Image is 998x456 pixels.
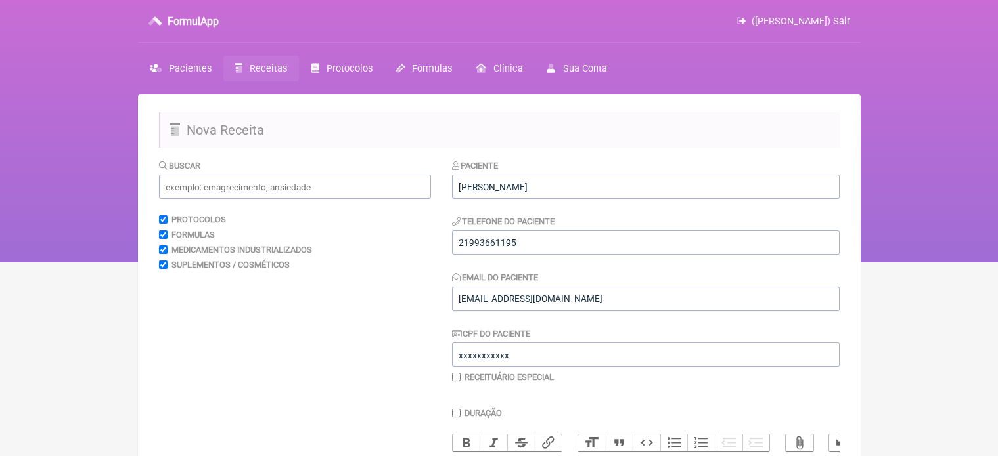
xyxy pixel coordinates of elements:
input: exemplo: emagrecimento, ansiedade [159,175,431,199]
a: ([PERSON_NAME]) Sair [737,16,850,27]
button: Italic [480,434,507,451]
a: Receitas [223,56,299,81]
button: Increase Level [742,434,770,451]
a: Clínica [464,56,535,81]
label: Telefone do Paciente [452,217,555,226]
span: Sua Conta [563,63,607,74]
button: Numbers [687,434,715,451]
button: Undo [829,434,857,451]
label: Email do Paciente [452,272,539,282]
button: Quote [606,434,633,451]
label: Duração [465,408,502,418]
a: Sua Conta [535,56,618,81]
h2: Nova Receita [159,112,840,148]
button: Attach Files [786,434,813,451]
button: Bullets [660,434,688,451]
label: Suplementos / Cosméticos [171,260,290,270]
label: CPF do Paciente [452,329,531,339]
label: Formulas [171,230,215,239]
span: Protocolos [327,63,373,74]
label: Paciente [452,161,499,171]
label: Receituário Especial [465,372,554,382]
button: Decrease Level [715,434,742,451]
span: ([PERSON_NAME]) Sair [752,16,850,27]
span: Pacientes [169,63,212,74]
h3: FormulApp [168,15,219,28]
label: Buscar [159,161,201,171]
a: Fórmulas [384,56,464,81]
button: Bold [453,434,480,451]
span: Receitas [250,63,287,74]
a: Pacientes [138,56,223,81]
button: Code [633,434,660,451]
label: Protocolos [171,215,226,224]
span: Fórmulas [412,63,452,74]
button: Link [535,434,562,451]
button: Strikethrough [507,434,535,451]
button: Heading [578,434,606,451]
label: Medicamentos Industrializados [171,245,312,255]
span: Clínica [493,63,523,74]
a: Protocolos [299,56,384,81]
